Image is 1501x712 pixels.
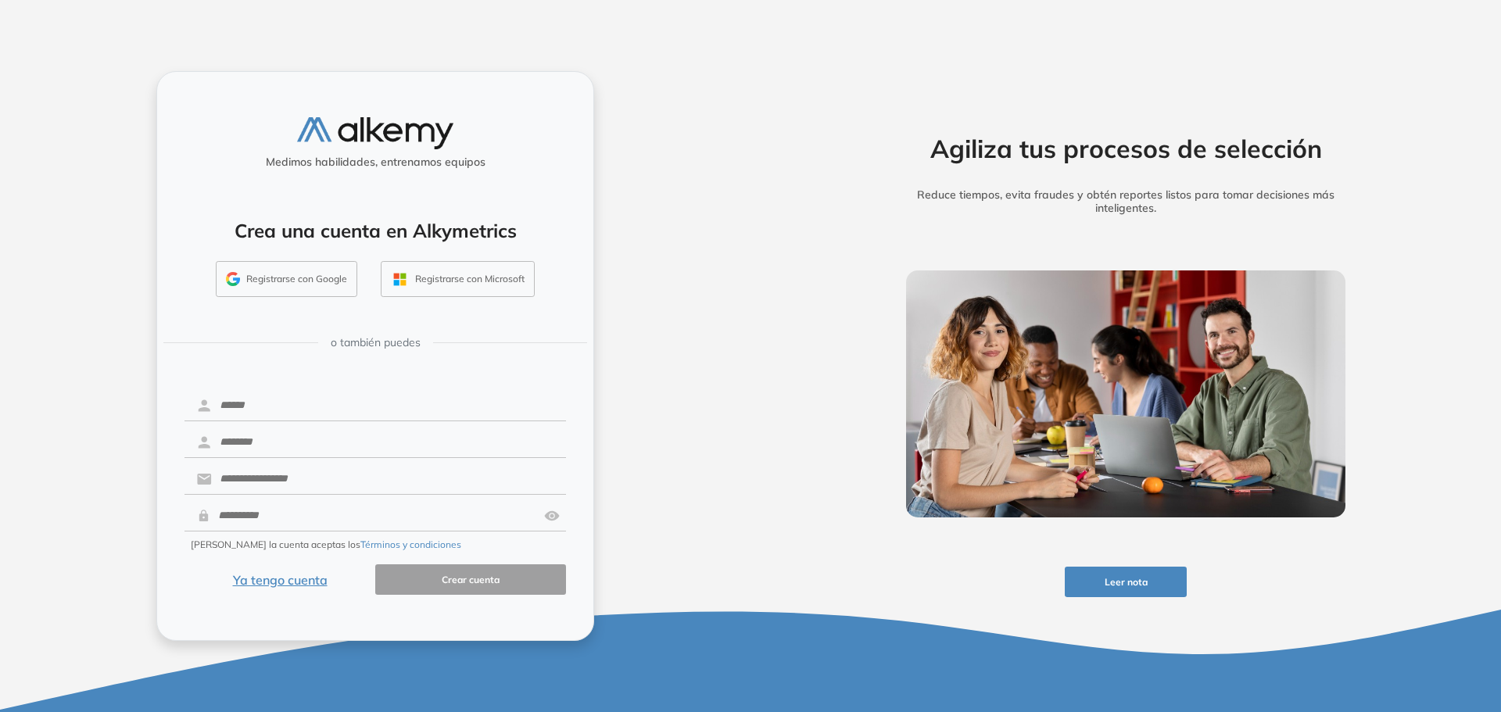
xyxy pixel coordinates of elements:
[882,188,1370,215] h5: Reduce tiempos, evita fraudes y obtén reportes listos para tomar decisiones más inteligentes.
[882,134,1370,163] h2: Agiliza tus procesos de selección
[381,261,535,297] button: Registrarse con Microsoft
[191,538,461,552] span: [PERSON_NAME] la cuenta aceptas los
[177,220,573,242] h4: Crea una cuenta en Alkymetrics
[226,272,240,286] img: GMAIL_ICON
[297,117,453,149] img: logo-alkemy
[391,270,409,288] img: OUTLOOK_ICON
[331,335,421,351] span: o también puedes
[216,261,357,297] button: Registrarse con Google
[184,564,375,595] button: Ya tengo cuenta
[375,564,566,595] button: Crear cuenta
[906,270,1345,517] img: img-more-info
[544,501,560,531] img: asd
[1065,567,1187,597] button: Leer nota
[163,156,587,169] h5: Medimos habilidades, entrenamos equipos
[360,538,461,552] button: Términos y condiciones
